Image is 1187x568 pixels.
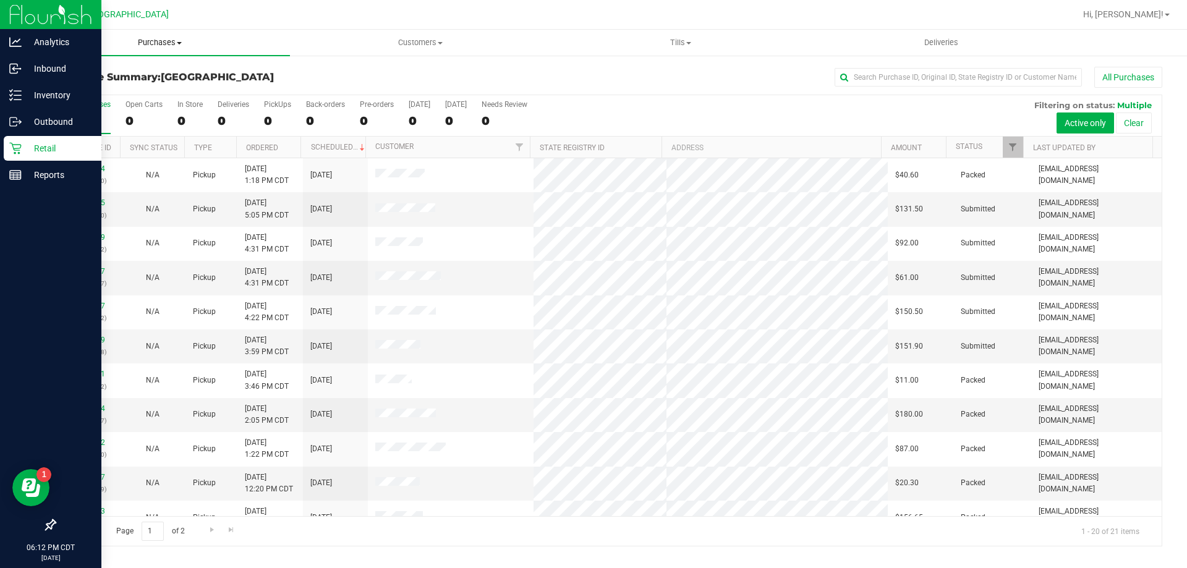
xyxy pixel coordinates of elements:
[146,273,160,282] span: Not Applicable
[9,89,22,101] inline-svg: Inventory
[146,443,160,455] button: N/A
[1116,112,1152,134] button: Clear
[310,409,332,420] span: [DATE]
[218,100,249,109] div: Deliveries
[1039,472,1154,495] span: [EMAIL_ADDRESS][DOMAIN_NAME]
[482,114,527,128] div: 0
[1039,266,1154,289] span: [EMAIL_ADDRESS][DOMAIN_NAME]
[203,522,221,538] a: Go to the next page
[146,169,160,181] button: N/A
[126,100,163,109] div: Open Carts
[161,71,274,83] span: [GEOGRAPHIC_DATA]
[22,88,96,103] p: Inventory
[895,169,919,181] span: $40.60
[1083,9,1164,19] span: Hi, [PERSON_NAME]!
[445,114,467,128] div: 0
[245,300,289,324] span: [DATE] 4:22 PM CDT
[961,272,995,284] span: Submitted
[311,143,367,151] a: Scheduled
[1039,197,1154,221] span: [EMAIL_ADDRESS][DOMAIN_NAME]
[6,542,96,553] p: 06:12 PM CDT
[375,142,414,151] a: Customer
[264,100,291,109] div: PickUps
[22,167,96,182] p: Reports
[895,512,923,523] span: $156.65
[246,143,278,152] a: Ordered
[54,72,423,83] h3: Purchase Summary:
[146,409,160,420] button: N/A
[1057,112,1114,134] button: Active only
[540,143,605,152] a: State Registry ID
[961,409,985,420] span: Packed
[245,334,289,358] span: [DATE] 3:59 PM CDT
[245,368,289,392] span: [DATE] 3:46 PM CDT
[22,61,96,76] p: Inbound
[1117,100,1152,110] span: Multiple
[146,342,160,350] span: Not Applicable
[306,114,345,128] div: 0
[291,37,550,48] span: Customers
[306,100,345,109] div: Back-orders
[146,272,160,284] button: N/A
[70,336,105,344] a: 11858159
[811,30,1071,56] a: Deliveries
[146,306,160,318] button: N/A
[193,169,216,181] span: Pickup
[146,239,160,247] span: Not Applicable
[409,100,430,109] div: [DATE]
[9,142,22,155] inline-svg: Retail
[895,237,919,249] span: $92.00
[193,203,216,215] span: Pickup
[193,272,216,284] span: Pickup
[146,171,160,179] span: Not Applicable
[310,443,332,455] span: [DATE]
[1003,137,1023,158] a: Filter
[245,197,289,221] span: [DATE] 5:05 PM CDT
[245,506,293,529] span: [DATE] 11:26 AM CDT
[662,137,881,158] th: Address
[194,143,212,152] a: Type
[895,443,919,455] span: $87.00
[961,512,985,523] span: Packed
[193,443,216,455] span: Pickup
[1039,232,1154,255] span: [EMAIL_ADDRESS][DOMAIN_NAME]
[193,512,216,523] span: Pickup
[895,203,923,215] span: $131.50
[245,266,289,289] span: [DATE] 4:31 PM CDT
[310,477,332,489] span: [DATE]
[193,409,216,420] span: Pickup
[482,100,527,109] div: Needs Review
[193,341,216,352] span: Pickup
[310,341,332,352] span: [DATE]
[360,100,394,109] div: Pre-orders
[290,30,550,56] a: Customers
[146,307,160,316] span: Not Applicable
[70,370,105,378] a: 11858031
[895,375,919,386] span: $11.00
[961,477,985,489] span: Packed
[310,306,332,318] span: [DATE]
[70,473,105,481] a: 11855037
[895,409,923,420] span: $180.00
[1034,100,1115,110] span: Filtering on status:
[961,443,985,455] span: Packed
[146,512,160,523] button: N/A
[245,163,289,187] span: [DATE] 1:18 PM CDT
[956,142,982,151] a: Status
[22,35,96,49] p: Analytics
[1039,163,1154,187] span: [EMAIL_ADDRESS][DOMAIN_NAME]
[1039,437,1154,460] span: [EMAIL_ADDRESS][DOMAIN_NAME]
[961,341,995,352] span: Submitted
[895,272,919,284] span: $61.00
[70,198,105,207] a: 11858725
[1033,143,1096,152] a: Last Updated By
[193,375,216,386] span: Pickup
[106,522,195,541] span: Page of 2
[1094,67,1162,88] button: All Purchases
[146,513,160,522] span: Not Applicable
[146,203,160,215] button: N/A
[310,237,332,249] span: [DATE]
[177,100,203,109] div: In Store
[310,203,332,215] span: [DATE]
